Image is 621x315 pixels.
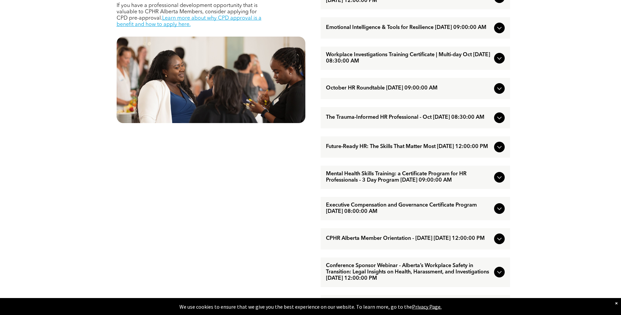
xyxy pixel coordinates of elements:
span: CPHR Alberta Member Orientation - [DATE] [DATE] 12:00:00 PM [326,236,491,242]
span: October HR Roundtable [DATE] 09:00:00 AM [326,85,491,91]
a: Learn more about why CPD approval is a benefit and how to apply here. [117,16,261,27]
span: Workplace Investigations Training Certificate | Multi-day Oct [DATE] 08:30:00 AM [326,52,491,65]
span: Future-Ready HR: The Skills That Matter Most [DATE] 12:00:00 PM [326,144,491,150]
span: Mental Health Skills Training: a Certificate Program for HR Professionals - 3 Day Program [DATE] ... [326,171,491,184]
span: Conference Sponsor Webinar - Alberta’s Workplace Safety in Transition: Legal Insights on Health, ... [326,263,491,282]
a: Privacy Page. [412,303,442,310]
span: Executive Compensation and Governance Certificate Program [DATE] 08:00:00 AM [326,202,491,215]
span: If you have a professional development opportunity that is valuable to CPHR Alberta Members, cons... [117,3,258,21]
span: The Trauma-Informed HR Professional - Oct [DATE] 08:30:00 AM [326,114,491,121]
div: Dismiss notification [615,299,618,306]
span: Emotional Intelligence & Tools for Resilience [DATE] 09:00:00 AM [326,25,491,31]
